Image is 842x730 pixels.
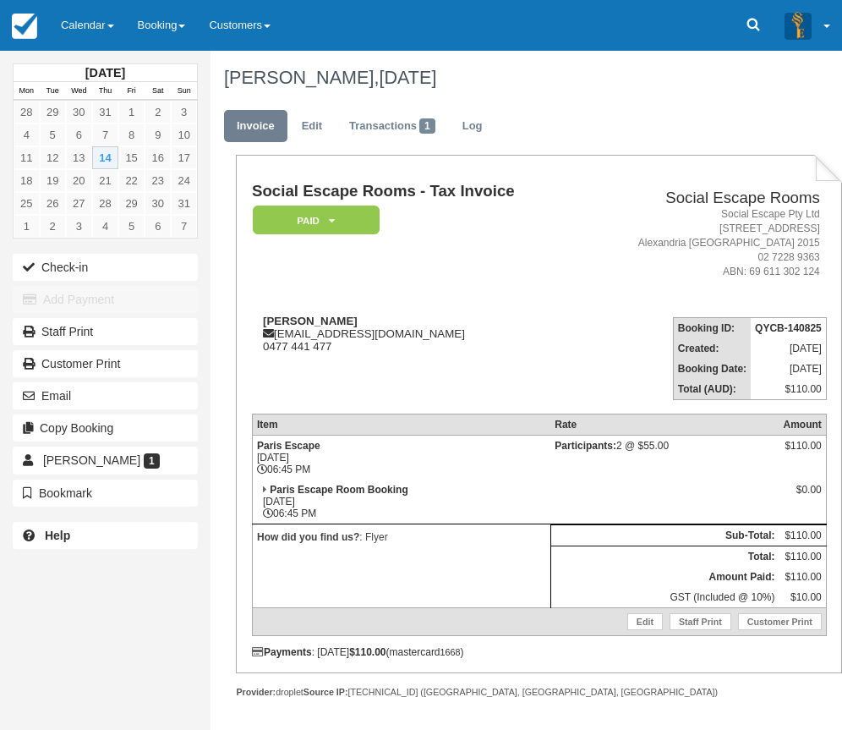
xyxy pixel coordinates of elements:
[118,169,145,192] a: 22
[43,453,140,467] span: [PERSON_NAME]
[627,613,663,630] a: Edit
[252,183,582,200] h1: Social Escape Rooms - Tax Invoice
[13,480,198,507] button: Bookmark
[588,189,820,207] h2: Social Escape Rooms
[171,82,197,101] th: Sun
[145,169,171,192] a: 23
[118,192,145,215] a: 29
[40,146,66,169] a: 12
[236,686,842,699] div: droplet [TECHNICAL_ID] ([GEOGRAPHIC_DATA], [GEOGRAPHIC_DATA], [GEOGRAPHIC_DATA])
[45,529,70,542] b: Help
[779,546,826,567] td: $110.00
[14,82,40,101] th: Mon
[14,192,40,215] a: 25
[252,435,550,480] td: [DATE] 06:45 PM
[171,192,197,215] a: 31
[92,82,118,101] th: Thu
[303,687,348,697] strong: Source IP:
[263,315,358,327] strong: [PERSON_NAME]
[751,379,826,400] td: $110.00
[118,146,145,169] a: 15
[118,215,145,238] a: 5
[751,359,826,379] td: [DATE]
[257,440,320,452] strong: Paris Escape
[252,646,312,658] strong: Payments
[755,322,822,334] strong: QYCB-140825
[783,440,821,465] div: $110.00
[13,318,198,345] a: Staff Print
[751,338,826,359] td: [DATE]
[66,215,92,238] a: 3
[336,110,448,143] a: Transactions1
[252,480,550,524] td: [DATE] 06:45 PM
[440,647,461,657] small: 1668
[171,101,197,123] a: 3
[66,101,92,123] a: 30
[550,567,779,587] th: Amount Paid:
[224,68,830,88] h1: [PERSON_NAME],
[40,82,66,101] th: Tue
[40,101,66,123] a: 29
[257,531,359,543] strong: How did you find us?
[13,382,198,409] button: Email
[550,435,779,480] td: 2 @ $55.00
[550,546,779,567] th: Total:
[118,123,145,146] a: 8
[253,206,380,235] em: Paid
[779,587,826,608] td: $10.00
[14,146,40,169] a: 11
[450,110,495,143] a: Log
[118,101,145,123] a: 1
[171,123,197,146] a: 10
[13,522,198,549] a: Help
[40,192,66,215] a: 26
[92,169,118,192] a: 21
[738,613,822,630] a: Customer Print
[145,192,171,215] a: 30
[588,207,820,280] address: Social Escape Pty Ltd [STREET_ADDRESS] Alexandria [GEOGRAPHIC_DATA] 2015 02 7228 9363 ABN: 69 611...
[92,192,118,215] a: 28
[85,66,125,80] strong: [DATE]
[224,110,287,143] a: Invoice
[40,123,66,146] a: 5
[289,110,335,143] a: Edit
[13,286,198,313] button: Add Payment
[673,359,751,379] th: Booking Date:
[779,524,826,546] td: $110.00
[270,484,407,496] strong: Paris Escape Room Booking
[257,529,546,546] p: : Flyer
[40,169,66,192] a: 19
[555,440,616,452] strong: Participants
[14,215,40,238] a: 1
[171,215,197,238] a: 7
[92,215,118,238] a: 4
[145,82,171,101] th: Sat
[252,414,550,435] th: Item
[171,146,197,169] a: 17
[13,350,198,377] a: Customer Print
[145,101,171,123] a: 2
[145,215,171,238] a: 6
[252,315,582,353] div: [EMAIL_ADDRESS][DOMAIN_NAME] 0477 441 477
[12,14,37,39] img: checkfront-main-nav-mini-logo.png
[419,118,435,134] span: 1
[673,338,751,359] th: Created:
[92,146,118,169] a: 14
[92,123,118,146] a: 7
[550,414,779,435] th: Rate
[252,205,374,236] a: Paid
[145,146,171,169] a: 16
[349,646,385,658] strong: $110.00
[550,524,779,546] th: Sub-Total:
[66,123,92,146] a: 6
[236,687,276,697] strong: Provider:
[779,414,826,435] th: Amount
[92,101,118,123] a: 31
[670,613,731,630] a: Staff Print
[252,646,827,658] div: : [DATE] (mastercard )
[379,67,436,88] span: [DATE]
[145,123,171,146] a: 9
[118,82,145,101] th: Fri
[14,123,40,146] a: 4
[779,567,826,587] td: $110.00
